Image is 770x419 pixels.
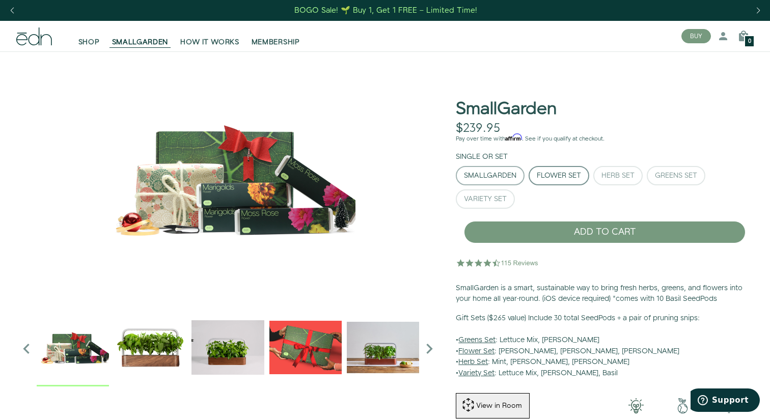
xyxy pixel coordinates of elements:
[456,313,754,379] p: • : Lettuce Mix, [PERSON_NAME] • : [PERSON_NAME], [PERSON_NAME], [PERSON_NAME] • : Mint, [PERSON_...
[681,29,711,43] button: BUY
[78,37,100,47] span: SHOP
[659,398,706,413] img: green-earth.png
[114,311,186,383] img: Official-EDN-SMALLGARDEN-HERB-HERO-SLV-2000px_1024x.png
[456,313,700,323] b: Gift Sets ($265 value) Include 30 total SeedPods + a pair of pruning snips:
[456,166,525,185] button: SmallGarden
[655,172,697,179] div: Greens Set
[529,166,589,185] button: Flower Set
[180,37,239,47] span: HOW IT WORKS
[191,311,264,386] div: 2 / 6
[294,5,477,16] div: BOGO Sale! 🌱 Buy 1, Get 1 FREE – Limited Time!
[191,311,264,383] img: edn-trim-basil.2021-09-07_14_55_24_1024x.gif
[456,121,500,136] div: $239.95
[537,172,581,179] div: Flower Set
[456,189,515,209] button: Variety Set
[112,37,169,47] span: SMALLGARDEN
[347,311,419,383] img: edn-smallgarden-mixed-herbs-table-product-2000px_1024x.jpg
[269,311,342,383] img: EMAILS_-_Holiday_21_PT1_28_9986b34a-7908-4121-b1c1-9595d1e43abe_1024x.png
[613,398,659,413] img: 001-light-bulb.png
[601,172,635,179] div: Herb Set
[269,311,342,386] div: 3 / 6
[464,195,507,203] div: Variety Set
[347,311,419,386] div: 4 / 6
[464,221,746,243] button: ADD TO CART
[748,39,751,44] span: 0
[456,393,530,418] button: View in Room
[252,37,300,47] span: MEMBERSHIP
[456,152,508,162] label: Single or Set
[37,311,109,383] img: edn-holiday-value-flower-1-square_1000x.png
[458,346,494,356] u: Flower Set
[174,25,245,47] a: HOW IT WORKS
[464,172,516,179] div: SmallGarden
[294,3,479,18] a: BOGO Sale! 🌱 Buy 1, Get 1 FREE – Limited Time!
[16,51,439,306] img: edn-holiday-value-flower-1-square_1000x.png
[458,335,496,345] u: Greens Set
[106,25,175,47] a: SMALLGARDEN
[593,166,643,185] button: Herb Set
[475,401,523,411] div: View in Room
[458,368,494,378] u: Variety Set
[456,283,754,305] p: SmallGarden is a smart, sustainable way to bring fresh herbs, greens, and flowers into your home ...
[456,134,754,144] p: Pay over time with . See if you qualify at checkout.
[16,339,37,359] i: Previous slide
[505,134,522,141] span: Affirm
[419,339,439,359] i: Next slide
[72,25,106,47] a: SHOP
[456,253,540,273] img: 4.5 star rating
[691,388,760,414] iframe: Opens a widget where you can find more information
[114,311,186,386] div: 1 / 6
[456,100,557,119] h1: SmallGarden
[647,166,705,185] button: Greens Set
[245,25,306,47] a: MEMBERSHIP
[458,357,488,367] u: Herb Set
